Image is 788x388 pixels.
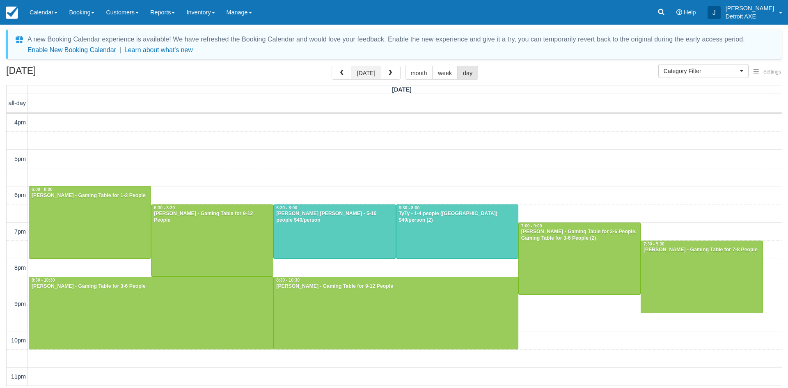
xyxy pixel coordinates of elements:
span: 6:00 - 8:00 [32,187,53,192]
div: [PERSON_NAME] - Gaming Table for 9-12 People [276,283,515,290]
div: [PERSON_NAME] - Gaming Table for 7-8 People [643,247,761,253]
span: all-day [9,100,26,106]
span: 8:30 - 10:30 [276,278,300,282]
a: 6:30 - 8:00[PERSON_NAME] [PERSON_NAME] - 5-10 people $40/person [273,204,396,259]
button: week [432,66,458,80]
span: 7pm [14,228,26,235]
span: 8pm [14,264,26,271]
span: 8:30 - 10:30 [32,278,55,282]
button: Category Filter [658,64,749,78]
div: [PERSON_NAME] - Gaming Table for 1-2 People [31,193,149,199]
img: checkfront-main-nav-mini-logo.png [6,7,18,19]
span: 4pm [14,119,26,126]
span: Category Filter [664,67,738,75]
div: J [708,6,721,19]
i: Help [676,9,682,15]
a: 6:30 - 8:30[PERSON_NAME] - Gaming Table for 9-12 People [151,204,273,277]
div: [PERSON_NAME] - Gaming Table for 9-12 People [153,211,271,224]
div: [PERSON_NAME] - Gaming Table for 3-6 People, Gaming Table for 3-6 People (2) [521,229,638,242]
div: [PERSON_NAME] [PERSON_NAME] - 5-10 people $40/person [276,211,393,224]
span: 11pm [11,373,26,380]
span: 6pm [14,192,26,198]
p: Detroit AXE [726,12,774,21]
h2: [DATE] [6,66,110,81]
span: 10pm [11,337,26,344]
button: [DATE] [351,66,381,80]
p: [PERSON_NAME] [726,4,774,12]
span: 9pm [14,301,26,307]
div: A new Booking Calendar experience is available! We have refreshed the Booking Calendar and would ... [27,34,745,44]
span: Settings [763,69,781,75]
span: 7:00 - 9:00 [521,224,542,228]
a: 8:30 - 10:30[PERSON_NAME] - Gaming Table for 3-6 People [29,277,273,349]
button: month [405,66,433,80]
a: 7:30 - 9:30[PERSON_NAME] - Gaming Table for 7-8 People [641,241,763,313]
a: 8:30 - 10:30[PERSON_NAME] - Gaming Table for 9-12 People [273,277,518,349]
a: 6:30 - 8:00TyTy - 1-4 people ([GEOGRAPHIC_DATA]) $40/person (2) [396,204,518,259]
span: | [119,46,121,53]
a: Learn about what's new [124,46,193,53]
button: Enable New Booking Calendar [27,46,116,54]
span: Help [684,9,696,16]
div: TyTy - 1-4 people ([GEOGRAPHIC_DATA]) $40/person (2) [399,211,516,224]
span: [DATE] [392,86,412,93]
button: Settings [749,66,786,78]
span: 5pm [14,156,26,162]
span: 6:30 - 8:00 [276,206,297,210]
button: day [457,66,478,80]
span: 6:30 - 8:30 [154,206,175,210]
span: 7:30 - 9:30 [644,242,664,246]
a: 6:00 - 8:00[PERSON_NAME] - Gaming Table for 1-2 People [29,186,151,259]
div: [PERSON_NAME] - Gaming Table for 3-6 People [31,283,271,290]
a: 7:00 - 9:00[PERSON_NAME] - Gaming Table for 3-6 People, Gaming Table for 3-6 People (2) [518,223,641,295]
span: 6:30 - 8:00 [399,206,420,210]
